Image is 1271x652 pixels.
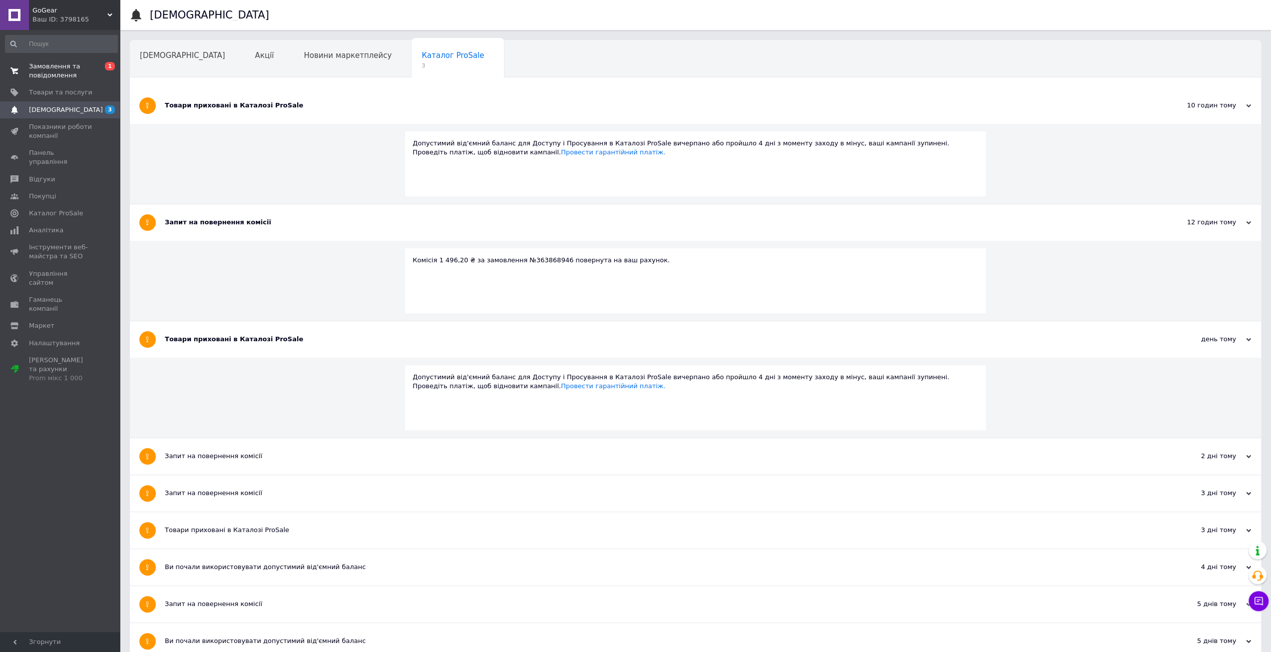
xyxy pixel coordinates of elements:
[150,9,269,21] h1: [DEMOGRAPHIC_DATA]
[29,209,83,218] span: Каталог ProSale
[422,51,484,60] span: Каталог ProSale
[413,373,978,391] div: Допустимий від'ємний баланс для Доступу і Просування в Каталозі ProSale вичерпано або пройшло 4 д...
[165,335,1151,344] div: Товари приховані в Каталозі ProSale
[140,51,225,60] span: [DEMOGRAPHIC_DATA]
[29,374,92,383] div: Prom мікс 1 000
[29,243,92,261] span: Інструменти веб-майстра та SEO
[29,295,92,313] span: Гаманець компанії
[422,62,484,69] span: 3
[561,148,665,156] a: Провести гарантійний платіж.
[1151,452,1251,461] div: 2 дні тому
[413,139,978,157] div: Допустимий від'ємний баланс для Доступу і Просування в Каталозі ProSale вичерпано або пройшло 4 д...
[1249,591,1269,611] button: Чат з покупцем
[29,88,92,97] span: Товари та послуги
[29,269,92,287] span: Управління сайтом
[1151,489,1251,498] div: 3 дні тому
[29,148,92,166] span: Панель управління
[1151,637,1251,646] div: 5 днів тому
[1151,563,1251,572] div: 4 дні тому
[105,62,115,70] span: 1
[165,563,1151,572] div: Ви почали використовувати допустимий від'ємний баланс
[1151,218,1251,227] div: 12 годин тому
[165,218,1151,227] div: Запит на повернення комісії
[32,6,107,15] span: GoGear
[105,105,115,114] span: 3
[29,62,92,80] span: Замовлення та повідомлення
[29,175,55,184] span: Відгуки
[1151,600,1251,609] div: 5 днів тому
[1151,335,1251,344] div: день тому
[304,51,392,60] span: Новини маркетплейсу
[165,101,1151,110] div: Товари приховані в Каталозі ProSale
[165,526,1151,535] div: Товари приховані в Каталозі ProSale
[255,51,274,60] span: Акції
[29,105,103,114] span: [DEMOGRAPHIC_DATA]
[32,15,120,24] div: Ваш ID: 3798165
[29,356,92,383] span: [PERSON_NAME] та рахунки
[1151,101,1251,110] div: 10 годин тому
[561,382,665,390] a: Провести гарантійний платіж.
[1151,526,1251,535] div: 3 дні тому
[29,192,56,201] span: Покупці
[29,321,54,330] span: Маркет
[165,452,1151,461] div: Запит на повернення комісії
[5,35,118,53] input: Пошук
[29,122,92,140] span: Показники роботи компанії
[29,226,63,235] span: Аналітика
[29,339,80,348] span: Налаштування
[165,489,1151,498] div: Запит на повернення комісії
[165,637,1151,646] div: Ви почали використовувати допустимий від'ємний баланс
[165,600,1151,609] div: Запит на повернення комісії
[413,256,978,265] div: Комісія 1 496,20 ₴ за замовлення №363868946 повернута на ваш рахунок.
